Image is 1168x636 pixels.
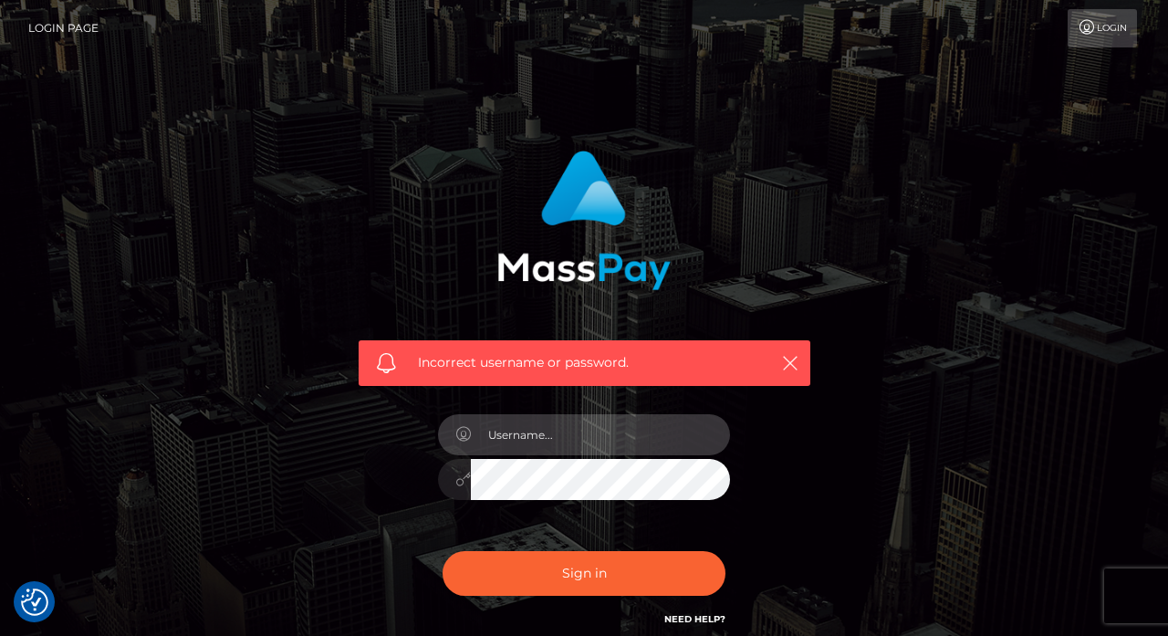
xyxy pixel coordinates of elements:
[443,551,725,596] button: Sign in
[418,353,751,372] span: Incorrect username or password.
[471,414,730,455] input: Username...
[497,151,671,290] img: MassPay Login
[28,9,99,47] a: Login Page
[21,589,48,616] button: Consent Preferences
[1068,9,1137,47] a: Login
[664,613,725,625] a: Need Help?
[21,589,48,616] img: Revisit consent button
